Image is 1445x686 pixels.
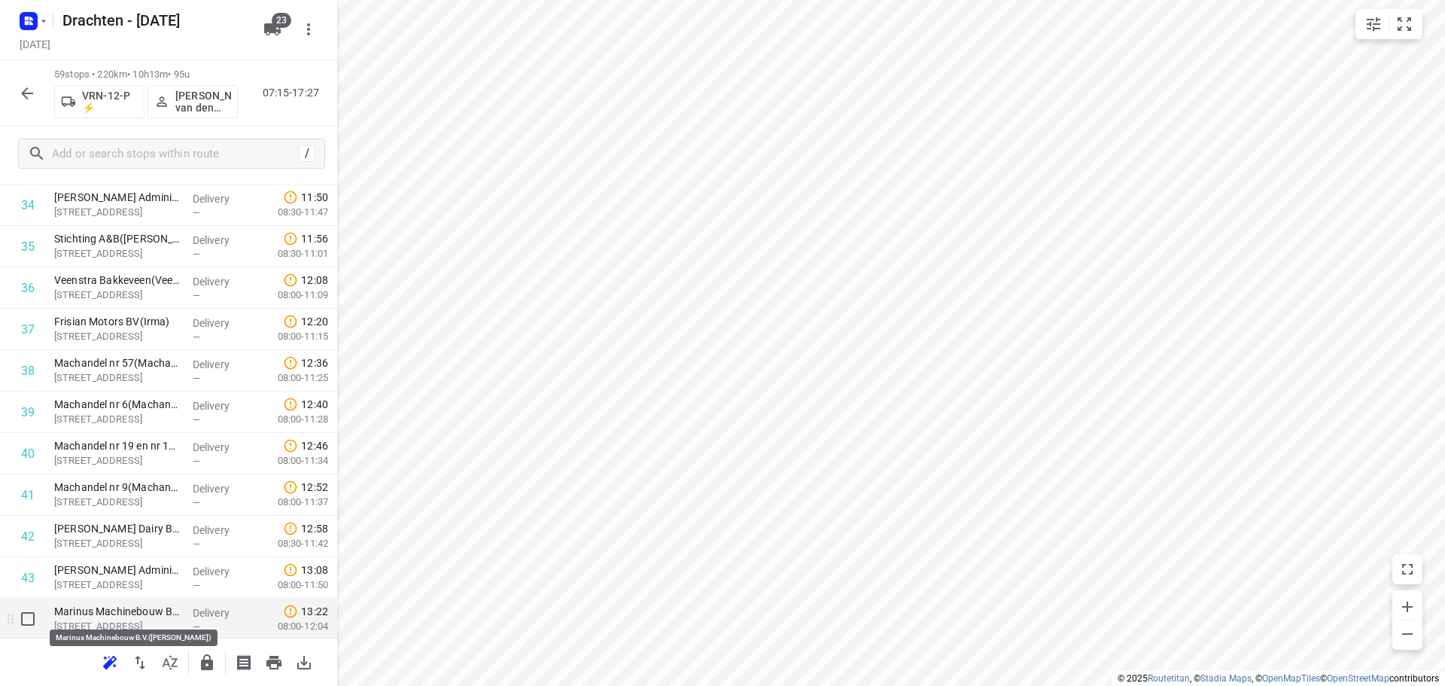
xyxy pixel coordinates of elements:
[283,521,298,536] svg: Late
[193,331,200,343] span: —
[193,274,248,289] p: Delivery
[289,654,319,669] span: Download route
[193,191,248,206] p: Delivery
[54,604,181,619] p: Marinus Machinebouw B.V.([PERSON_NAME])
[21,405,35,419] div: 39
[283,438,298,453] svg: Late
[193,233,248,248] p: Delivery
[54,68,238,82] p: 59 stops • 220km • 10h13m • 95u
[283,563,298,578] svg: Late
[1148,673,1190,684] a: Routetitan
[54,273,181,288] p: Veenstra Bakkeveen(Veenstra Bakkeveen)
[193,621,200,633] span: —
[263,85,325,101] p: 07:15-17:27
[301,355,328,370] span: 12:36
[193,538,200,550] span: —
[21,488,35,502] div: 41
[54,85,144,118] button: VRN-12-P ⚡
[54,438,181,453] p: Machandel nr 19 en nr 11 - zwarte hek(Machandel B.V.)
[301,397,328,412] span: 12:40
[54,563,181,578] p: [PERSON_NAME] Administratie B.V.(Miente Pera)
[54,412,181,427] p: [STREET_ADDRESS]
[54,231,181,246] p: Stichting A&B(Paulien Barf)
[193,248,200,260] span: —
[283,355,298,370] svg: Late
[301,273,328,288] span: 12:08
[54,355,181,370] p: Machandel nr 57(Machandel B.V.)
[21,322,35,337] div: 37
[301,480,328,495] span: 12:52
[193,414,200,425] span: —
[125,654,155,669] span: Reverse route
[54,578,181,593] p: [STREET_ADDRESS]
[54,521,181,536] p: Wagenaar Dairy B.V.(Sjoukje Boersen-Mekkes)
[254,495,328,510] p: 08:00-11:37
[54,190,181,205] p: JAS Administratie, Advies(Jack Jongsma)
[301,563,328,578] span: 13:08
[175,90,231,114] p: [PERSON_NAME] van den [PERSON_NAME]
[283,480,298,495] svg: Late
[254,370,328,386] p: 08:00-11:25
[21,447,35,461] div: 40
[1358,9,1389,39] button: Map settings
[54,246,181,261] p: Merkebuorren 90, Wijnjewoude
[1118,673,1439,684] li: © 2025 , © , © © contributors
[54,397,181,412] p: Machandel nr 6(Machandel B.V.)
[52,142,299,166] input: Add or search stops within route
[272,13,291,28] span: 23
[54,453,181,468] p: Turfsteker 19, Haulerwijk
[254,329,328,344] p: 08:00-11:15
[82,90,138,114] p: VRN-12-P ⚡
[54,536,181,551] p: Leeksterweg 71, Haulerwijk
[54,288,181,303] p: [STREET_ADDRESS]
[148,85,238,118] button: [PERSON_NAME] van den [PERSON_NAME]
[299,145,315,162] div: /
[193,207,200,218] span: —
[192,648,222,678] button: Lock route
[155,654,185,669] span: Sort by time window
[254,619,328,634] p: 08:00-12:04
[193,605,248,620] p: Delivery
[301,521,328,536] span: 12:58
[193,456,200,467] span: —
[21,529,35,544] div: 42
[254,246,328,261] p: 08:30-11:01
[193,580,200,591] span: —
[254,205,328,220] p: 08:30-11:47
[193,523,248,538] p: Delivery
[54,205,181,220] p: [STREET_ADDRESS]
[193,373,200,384] span: —
[54,329,181,344] p: [STREET_ADDRESS]
[283,604,298,619] svg: Late
[254,412,328,427] p: 08:00-11:28
[1355,9,1422,39] div: small contained button group
[283,314,298,329] svg: Late
[193,564,248,579] p: Delivery
[193,316,248,331] p: Delivery
[14,35,56,53] h5: [DATE]
[301,231,328,246] span: 11:56
[254,288,328,303] p: 08:00-11:09
[254,578,328,593] p: 08:00-11:50
[54,314,181,329] p: Frisian Motors BV(Irma)
[193,398,248,413] p: Delivery
[54,495,181,510] p: [STREET_ADDRESS]
[254,453,328,468] p: 08:00-11:34
[1262,673,1320,684] a: OpenMapTiles
[21,198,35,212] div: 34
[301,314,328,329] span: 12:20
[301,604,328,619] span: 13:22
[193,290,200,301] span: —
[13,604,43,634] span: Select
[95,654,125,669] span: Reoptimize route
[54,480,181,495] p: Machandel nr 9(Machandel B.V.)
[193,440,248,455] p: Delivery
[257,14,287,44] button: 23
[193,481,248,496] p: Delivery
[193,497,200,508] span: —
[1327,673,1389,684] a: OpenStreetMap
[283,397,298,412] svg: Late
[21,364,35,378] div: 38
[301,190,328,205] span: 11:50
[21,571,35,585] div: 43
